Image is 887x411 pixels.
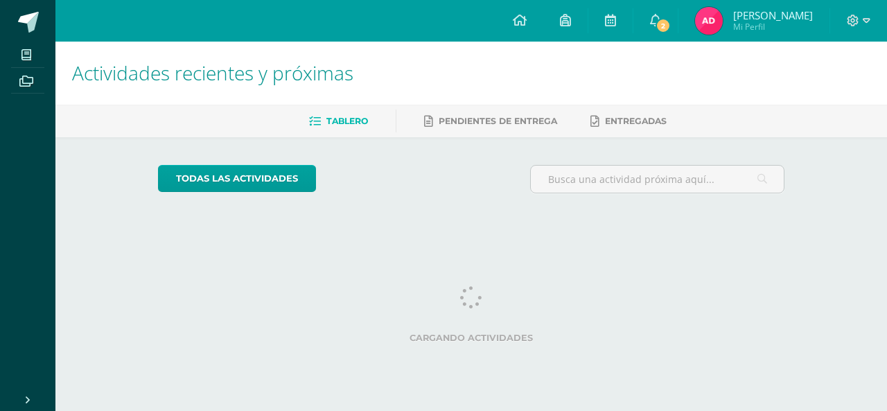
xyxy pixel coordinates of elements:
span: Pendientes de entrega [439,116,557,126]
a: Entregadas [590,110,667,132]
a: todas las Actividades [158,165,316,192]
a: Tablero [309,110,368,132]
img: ed4ff0f250cca5c2e3c6c78967389b94.png [695,7,723,35]
span: Entregadas [605,116,667,126]
label: Cargando actividades [158,333,785,343]
span: Tablero [326,116,368,126]
span: [PERSON_NAME] [733,8,813,22]
span: Actividades recientes y próximas [72,60,353,86]
span: 2 [656,18,671,33]
a: Pendientes de entrega [424,110,557,132]
input: Busca una actividad próxima aquí... [531,166,784,193]
span: Mi Perfil [733,21,813,33]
